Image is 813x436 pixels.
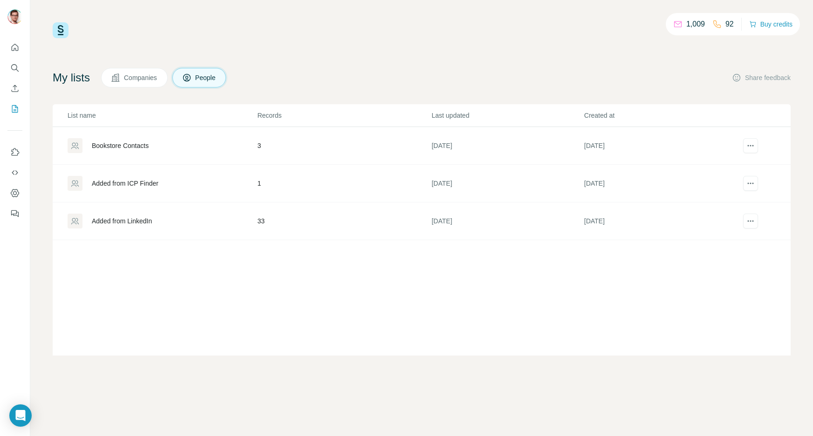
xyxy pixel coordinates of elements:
[257,165,431,202] td: 1
[53,70,90,85] h4: My lists
[584,165,736,202] td: [DATE]
[7,39,22,56] button: Quick start
[431,111,583,120] p: Last updated
[686,19,705,30] p: 1,009
[431,165,583,202] td: [DATE]
[92,141,149,150] div: Bookstore Contacts
[7,80,22,97] button: Enrich CSV
[195,73,217,82] span: People
[584,127,736,165] td: [DATE]
[7,185,22,201] button: Dashboard
[743,176,758,191] button: actions
[257,202,431,240] td: 33
[7,205,22,222] button: Feedback
[92,179,158,188] div: Added from ICP Finder
[257,127,431,165] td: 3
[7,164,22,181] button: Use Surfe API
[431,202,583,240] td: [DATE]
[743,138,758,153] button: actions
[725,19,734,30] p: 92
[7,144,22,161] button: Use Surfe on LinkedIn
[53,22,68,38] img: Surfe Logo
[257,111,430,120] p: Records
[124,73,158,82] span: Companies
[732,73,791,82] button: Share feedback
[743,214,758,228] button: actions
[584,111,736,120] p: Created at
[92,216,152,226] div: Added from LinkedIn
[584,202,736,240] td: [DATE]
[68,111,256,120] p: List name
[9,404,32,427] div: Open Intercom Messenger
[7,9,22,24] img: Avatar
[7,60,22,76] button: Search
[7,101,22,117] button: My lists
[431,127,583,165] td: [DATE]
[749,18,793,31] button: Buy credits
